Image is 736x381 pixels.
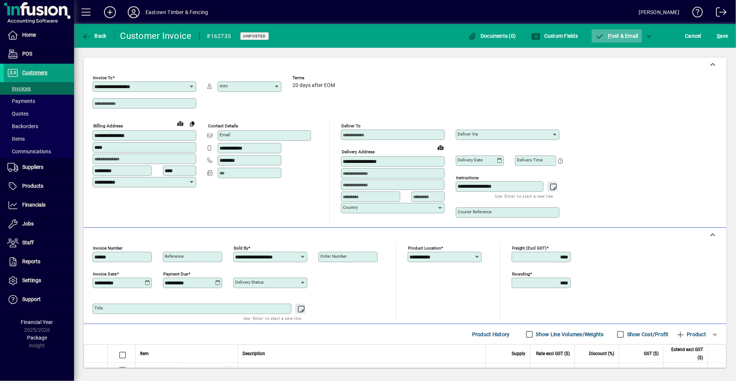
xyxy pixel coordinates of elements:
[235,280,264,285] mat-label: Delivery status
[27,335,47,341] span: Package
[458,209,492,214] mat-label: Courier Reference
[4,133,74,145] a: Items
[145,6,208,18] div: Eastown Timber & Fencing
[292,83,335,88] span: 20 days after EOM
[4,158,74,177] a: Suppliers
[535,331,604,338] label: Show Line Volumes/Weights
[595,33,638,39] span: ost & Email
[710,1,727,26] a: Logout
[472,328,510,340] span: Product History
[220,132,230,137] mat-label: Email
[7,148,51,154] span: Communications
[687,1,703,26] a: Knowledge Base
[4,82,74,95] a: Invoices
[717,30,728,42] span: ave
[4,234,74,252] a: Staff
[343,205,358,210] mat-label: Country
[234,245,248,251] mat-label: Sold by
[4,271,74,290] a: Settings
[512,271,530,277] mat-label: Rounding
[512,245,546,251] mat-label: Freight (excl GST)
[22,164,43,170] span: Suppliers
[22,183,43,189] span: Products
[592,29,642,43] button: Post & Email
[435,141,446,153] a: View on map
[619,363,663,378] td: 99.23
[536,350,570,358] span: Rate excl GST ($)
[7,136,25,142] span: Items
[120,30,192,42] div: Customer Invoice
[512,350,525,358] span: Supply
[608,33,612,39] span: P
[456,175,479,180] mat-label: Instructions
[683,29,703,43] button: Cancel
[22,277,41,283] span: Settings
[174,117,186,129] a: View on map
[22,70,47,76] span: Customers
[82,33,107,39] span: Back
[495,192,553,200] mat-hint: Use 'Enter' to start a new line
[639,6,679,18] div: [PERSON_NAME]
[676,328,706,340] span: Product
[140,367,166,374] div: PALING1.8
[207,30,231,42] div: #162735
[212,366,220,374] span: Holyoake St
[341,123,361,128] mat-label: Deliver To
[165,254,184,259] mat-label: Reference
[320,254,347,259] mat-label: Order number
[98,6,122,19] button: Add
[242,367,318,374] span: 1.8m 150X25 Paling Sawn H3.2
[529,29,580,43] button: Custom Fields
[458,157,483,163] mat-label: Delivery date
[4,107,74,120] a: Quotes
[4,253,74,271] a: Reports
[663,363,707,378] td: 661.50
[7,111,29,117] span: Quotes
[626,331,669,338] label: Show Cost/Profit
[4,215,74,233] a: Jobs
[22,202,46,208] span: Financials
[243,34,266,39] span: Unposted
[242,350,265,358] span: Description
[4,26,74,44] a: Home
[22,258,40,264] span: Reports
[7,123,38,129] span: Backorders
[94,305,103,311] mat-label: Title
[292,76,337,80] span: Terms
[93,75,113,80] mat-label: Invoice To
[22,296,41,302] span: Support
[458,131,478,137] mat-label: Deliver via
[644,350,659,358] span: GST ($)
[7,86,31,91] span: Invoices
[589,350,614,358] span: Discount (%)
[140,350,149,358] span: Item
[517,157,543,163] mat-label: Delivery time
[243,314,301,322] mat-hint: Use 'Enter' to start a new line
[535,367,570,374] div: 4.9000
[22,221,34,227] span: Jobs
[468,33,516,39] span: Documents (0)
[668,345,703,362] span: Extend excl GST ($)
[220,83,228,88] mat-label: Attn
[4,196,74,214] a: Financials
[22,32,36,38] span: Home
[672,328,710,341] button: Product
[408,245,441,251] mat-label: Product location
[715,29,730,43] button: Save
[22,240,34,245] span: Staff
[4,177,74,195] a: Products
[574,363,619,378] td: 0.0000
[21,319,53,325] span: Financial Year
[469,328,513,341] button: Product History
[80,29,108,43] button: Back
[4,45,74,63] a: POS
[4,290,74,309] a: Support
[717,33,720,39] span: S
[4,95,74,107] a: Payments
[163,271,188,277] mat-label: Payment due
[122,6,145,19] button: Profile
[93,245,123,251] mat-label: Invoice number
[22,51,32,57] span: POS
[502,367,525,374] span: 135.0000
[74,29,115,43] app-page-header-button: Back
